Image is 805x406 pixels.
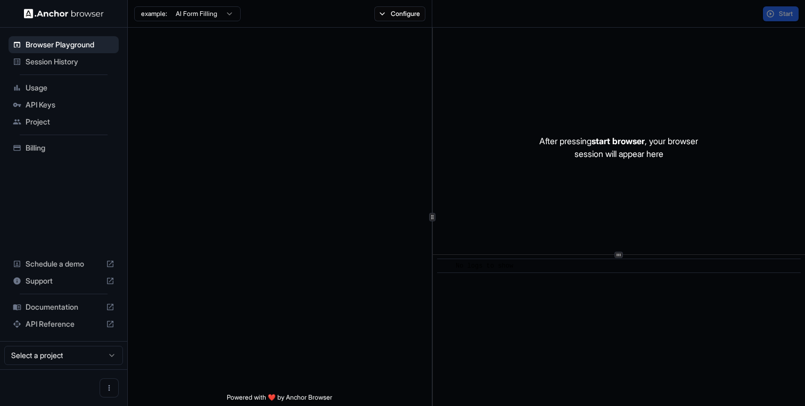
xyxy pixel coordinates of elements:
[9,255,119,272] div: Schedule a demo
[442,261,448,271] span: ​
[26,143,114,153] span: Billing
[26,319,102,329] span: API Reference
[26,39,114,50] span: Browser Playground
[9,272,119,289] div: Support
[9,79,119,96] div: Usage
[9,316,119,333] div: API Reference
[26,276,102,286] span: Support
[9,53,119,70] div: Session History
[9,113,119,130] div: Project
[26,100,114,110] span: API Keys
[539,135,698,160] p: After pressing , your browser session will appear here
[592,136,645,146] span: start browser
[26,117,114,127] span: Project
[26,302,102,312] span: Documentation
[26,56,114,67] span: Session History
[141,10,167,18] span: example:
[374,6,426,21] button: Configure
[9,139,119,156] div: Billing
[24,9,104,19] img: Anchor Logo
[227,393,332,406] span: Powered with ❤️ by Anchor Browser
[9,36,119,53] div: Browser Playground
[9,299,119,316] div: Documentation
[100,378,119,397] button: Open menu
[9,96,119,113] div: API Keys
[456,262,513,270] span: No logs to show
[26,82,114,93] span: Usage
[26,259,102,269] span: Schedule a demo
